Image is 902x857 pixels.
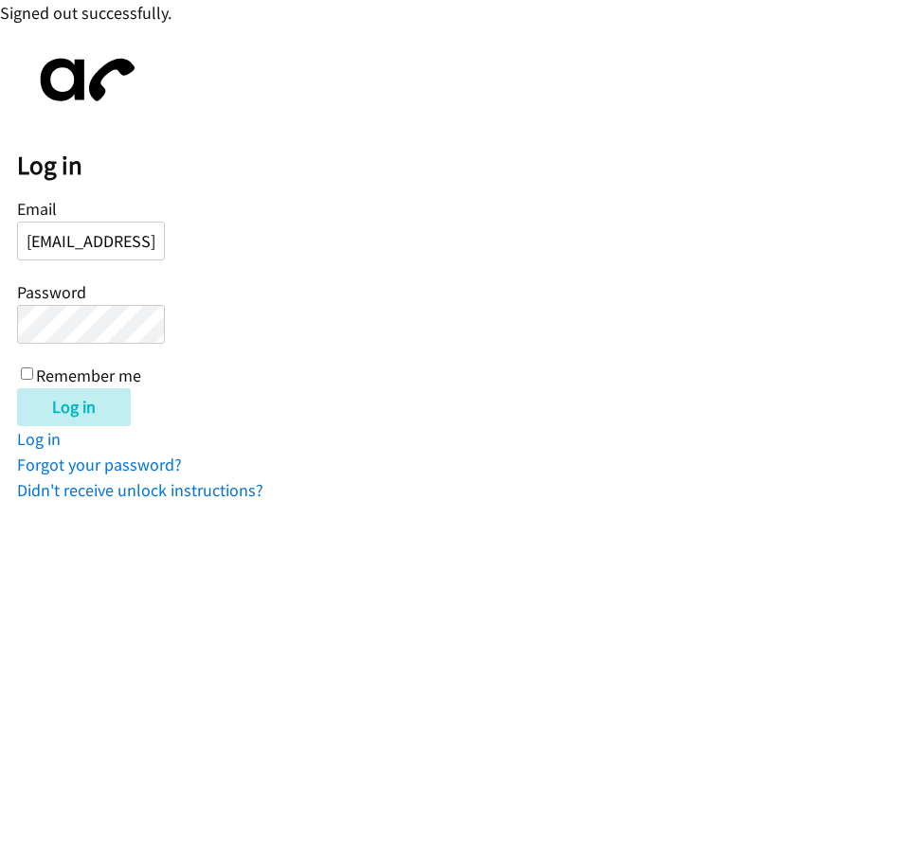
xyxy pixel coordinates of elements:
input: Log in [17,388,131,426]
a: Didn't receive unlock instructions? [17,479,263,501]
h2: Log in [17,150,902,182]
label: Email [17,198,57,220]
label: Password [17,281,86,303]
img: aphone-8a226864a2ddd6a5e75d1ebefc011f4aa8f32683c2d82f3fb0802fe031f96514.svg [17,43,150,117]
a: Log in [17,428,61,450]
a: Forgot your password? [17,454,182,475]
label: Remember me [36,365,141,386]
